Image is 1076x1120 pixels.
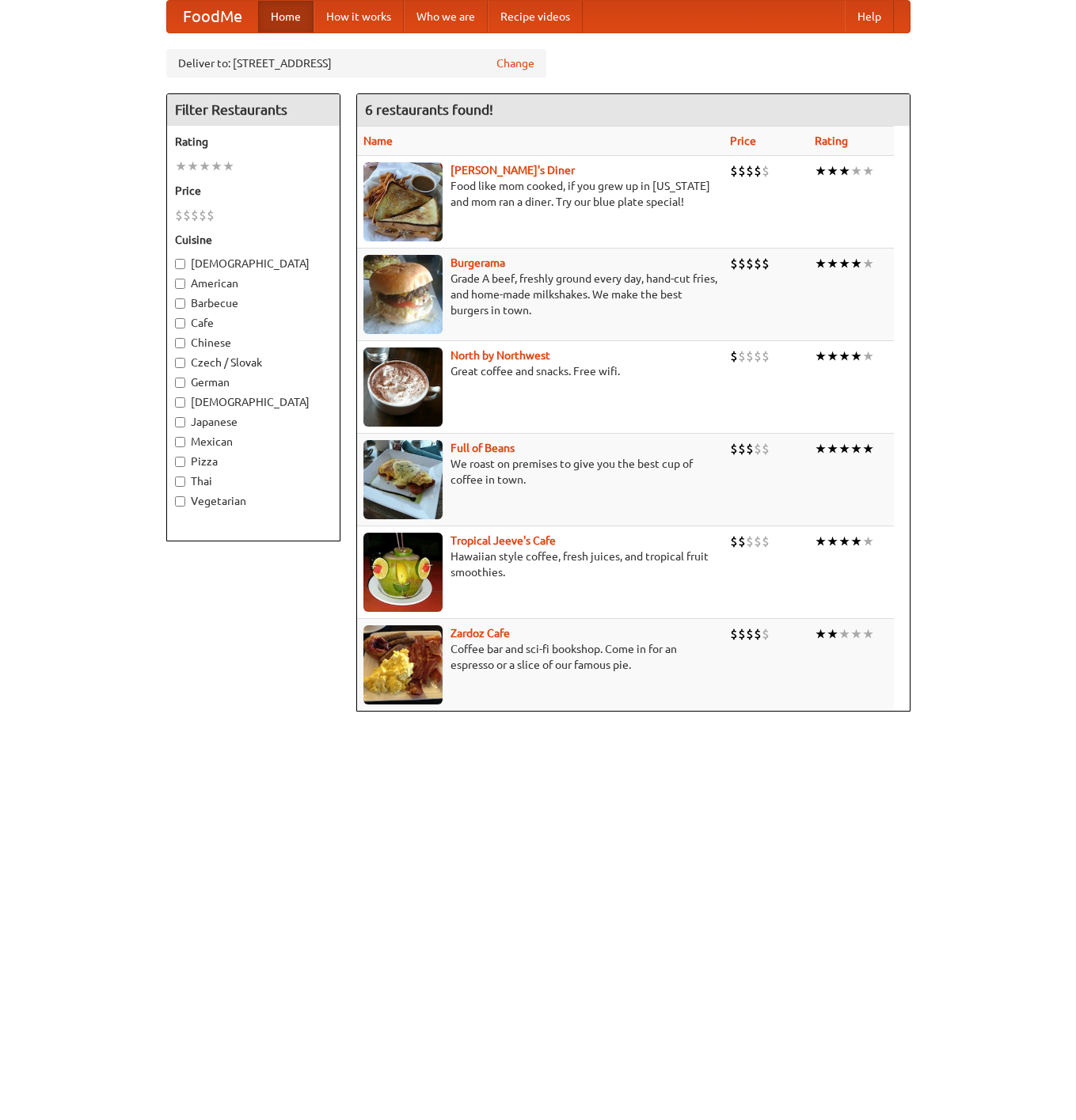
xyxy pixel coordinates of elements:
[175,315,332,331] label: Cafe
[862,440,874,457] li: ★
[738,533,746,550] li: $
[838,255,850,272] li: ★
[175,158,187,175] li: ★
[838,625,850,643] li: ★
[363,440,443,519] img: beans.jpg
[754,625,762,643] li: $
[175,183,332,199] h5: Price
[175,232,332,248] h5: Cuisine
[175,207,183,224] li: $
[850,347,862,365] li: ★
[175,355,332,370] label: Czech / Slovak
[451,534,556,547] a: Tropical Jeeve's Cafe
[363,255,443,334] img: burgerama.jpg
[175,295,332,311] label: Barbecue
[746,255,754,272] li: $
[762,440,770,457] li: $
[815,533,827,550] li: ★
[451,256,505,269] b: Burgerama
[838,440,850,457] li: ★
[754,533,762,550] li: $
[175,476,185,487] input: Thai
[746,533,754,550] li: $
[175,134,332,150] h5: Rating
[175,473,332,489] label: Thai
[762,533,770,550] li: $
[862,347,874,365] li: ★
[187,158,199,175] li: ★
[827,162,838,180] li: ★
[762,255,770,272] li: $
[730,135,756,147] a: Price
[730,347,738,365] li: $
[175,279,185,289] input: American
[738,440,746,457] li: $
[754,347,762,365] li: $
[222,158,234,175] li: ★
[850,440,862,457] li: ★
[827,625,838,643] li: ★
[850,255,862,272] li: ★
[314,1,404,32] a: How it works
[175,374,332,390] label: German
[175,256,332,271] label: [DEMOGRAPHIC_DATA]
[363,162,443,241] img: sallys.jpg
[754,440,762,457] li: $
[746,347,754,365] li: $
[827,347,838,365] li: ★
[762,162,770,180] li: $
[815,135,848,147] a: Rating
[762,625,770,643] li: $
[845,1,894,32] a: Help
[363,271,717,318] p: Grade A beef, freshly ground every day, hand-cut fries, and home-made milkshakes. We make the bes...
[738,625,746,643] li: $
[862,162,874,180] li: ★
[175,275,332,291] label: American
[730,533,738,550] li: $
[211,158,222,175] li: ★
[175,457,185,467] input: Pizza
[838,347,850,365] li: ★
[746,625,754,643] li: $
[815,440,827,457] li: ★
[175,318,185,328] input: Cafe
[451,442,515,454] b: Full of Beans
[363,135,393,147] a: Name
[258,1,314,32] a: Home
[862,625,874,643] li: ★
[815,347,827,365] li: ★
[199,158,211,175] li: ★
[730,162,738,180] li: $
[738,255,746,272] li: $
[175,358,185,368] input: Czech / Slovak
[827,255,838,272] li: ★
[754,255,762,272] li: $
[838,533,850,550] li: ★
[850,162,862,180] li: ★
[827,533,838,550] li: ★
[363,178,717,210] p: Food like mom cooked, if you grew up in [US_STATE] and mom ran a diner. Try our blue plate special!
[183,207,191,224] li: $
[451,627,510,640] a: Zardoz Cafe
[815,162,827,180] li: ★
[738,347,746,365] li: $
[175,378,185,388] input: German
[175,335,332,351] label: Chinese
[175,259,185,269] input: [DEMOGRAPHIC_DATA]
[815,255,827,272] li: ★
[746,162,754,180] li: $
[175,397,185,408] input: [DEMOGRAPHIC_DATA]
[738,162,746,180] li: $
[862,533,874,550] li: ★
[363,533,443,612] img: jeeves.jpg
[175,414,332,430] label: Japanese
[451,164,575,177] a: [PERSON_NAME]'s Diner
[363,641,717,673] p: Coffee bar and sci-fi bookshop. Come in for an espresso or a slice of our famous pie.
[762,347,770,365] li: $
[191,207,199,224] li: $
[862,255,874,272] li: ★
[363,549,717,580] p: Hawaiian style coffee, fresh juices, and tropical fruit smoothies.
